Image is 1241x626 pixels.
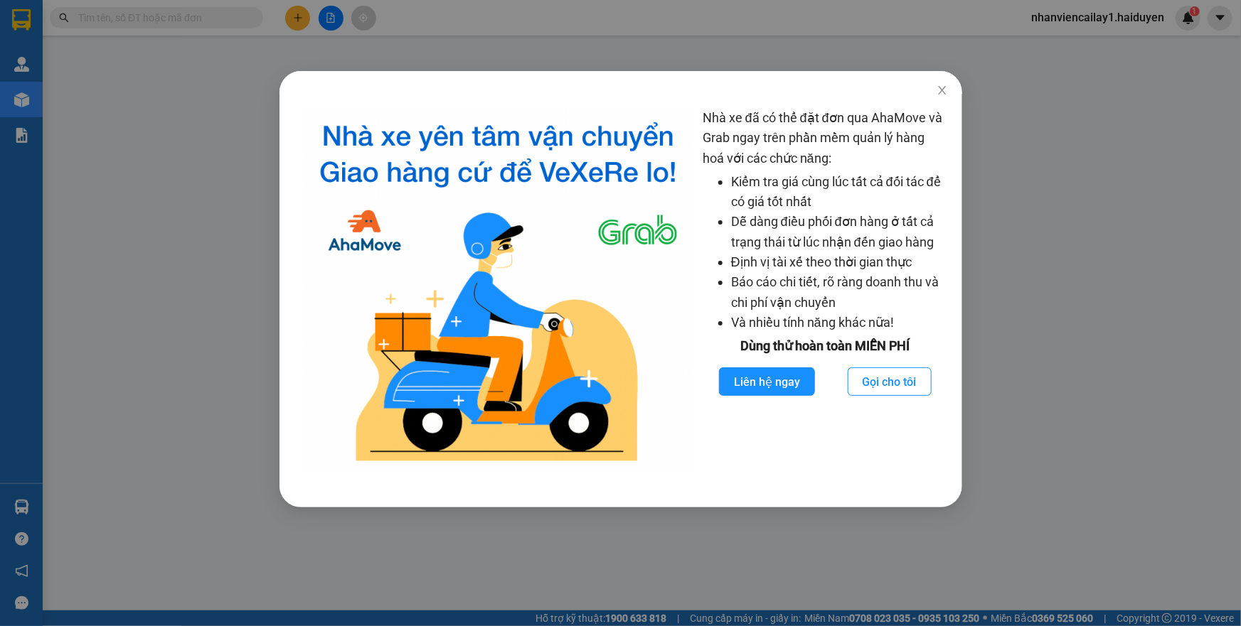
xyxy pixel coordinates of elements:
[862,373,916,391] span: Gọi cho tôi
[702,336,947,356] div: Dùng thử hoàn toàn MIỄN PHÍ
[847,367,931,396] button: Gọi cho tôi
[733,373,799,391] span: Liên hệ ngay
[730,212,947,252] li: Dễ dàng điều phối đơn hàng ở tất cả trạng thái từ lúc nhận đến giao hàng
[730,252,947,272] li: Định vị tài xế theo thời gian thực
[936,85,947,96] span: close
[730,272,947,313] li: Báo cáo chi tiết, rõ ràng doanh thu và chi phí vận chuyển
[702,108,947,472] div: Nhà xe đã có thể đặt đơn qua AhaMove và Grab ngay trên phần mềm quản lý hàng hoá với các chức năng:
[305,108,691,472] img: logo
[718,367,814,396] button: Liên hệ ngay
[922,71,962,111] button: Close
[730,172,947,212] li: Kiểm tra giá cùng lúc tất cả đối tác để có giá tốt nhất
[730,313,947,333] li: Và nhiều tính năng khác nữa!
